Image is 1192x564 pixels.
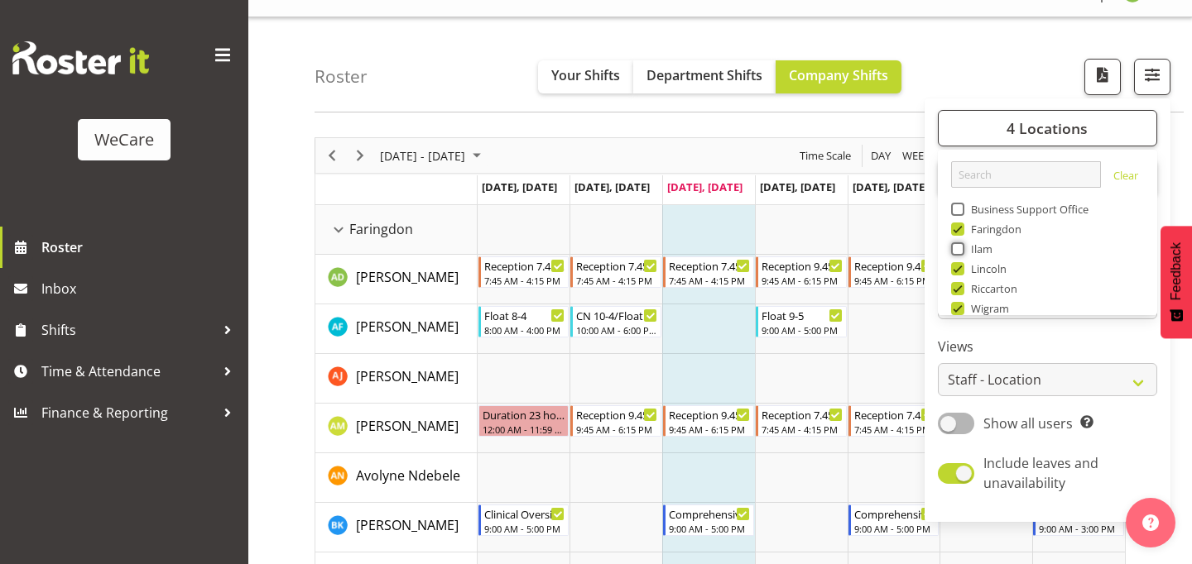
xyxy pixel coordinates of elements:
[574,179,650,194] span: [DATE], [DATE]
[41,318,215,342] span: Shifts
[315,67,368,86] h4: Roster
[663,504,754,536] div: Brian Ko"s event - Comprehensive Consult 9-5 Begin From Wednesday, September 10, 2025 at 9:00:00 ...
[868,146,894,166] button: Timeline Day
[1039,522,1120,535] div: 9:00 AM - 3:00 PM
[315,354,478,404] td: Amy Johannsen resource
[951,161,1101,188] input: Search
[762,323,843,337] div: 9:00 AM - 5:00 PM
[854,423,935,436] div: 7:45 AM - 4:15 PM
[1007,118,1088,138] span: 4 Locations
[483,406,565,423] div: Duration 23 hours - [PERSON_NAME]
[964,262,1007,275] span: Lincoln
[576,274,657,287] div: 7:45 AM - 4:15 PM
[964,203,1089,216] span: Business Support Office
[551,66,620,84] span: Your Shifts
[983,414,1073,433] span: Show all users
[576,423,657,436] div: 9:45 AM - 6:15 PM
[964,282,1018,295] span: Riccarton
[756,256,847,288] div: Aleea Devenport"s event - Reception 9.45-6.15 Begin From Thursday, September 11, 2025 at 9:45:00 ...
[854,522,935,535] div: 9:00 AM - 5:00 PM
[576,307,657,323] div: CN 10-4/Float
[356,515,459,535] a: [PERSON_NAME]
[798,146,853,166] span: Time Scale
[483,423,565,436] div: 12:00 AM - 11:59 PM
[669,274,750,287] div: 7:45 AM - 4:15 PM
[901,146,932,166] span: Week
[762,307,843,323] div: Float 9-5
[356,318,459,336] span: [PERSON_NAME]
[938,110,1157,146] button: 4 Locations
[41,359,215,384] span: Time & Attendance
[854,257,935,274] div: Reception 9.45-6.15
[848,405,940,437] div: Antonia Mao"s event - Reception 7.45-4.15 Begin From Friday, September 12, 2025 at 7:45:00 AM GMT...
[538,60,633,93] button: Your Shifts
[315,503,478,552] td: Brian Ko resource
[1084,59,1121,95] button: Download a PDF of the roster according to the set date range.
[762,406,843,423] div: Reception 7.45-4.15
[760,179,835,194] span: [DATE], [DATE]
[484,257,565,274] div: Reception 7.45-4.15
[762,257,843,274] div: Reception 9.45-6.15
[484,522,565,535] div: 9:00 AM - 5:00 PM
[318,138,346,173] div: Previous
[964,242,993,256] span: Ilam
[482,179,557,194] span: [DATE], [DATE]
[356,466,460,485] a: Avolyne Ndebele
[848,504,940,536] div: Brian Ko"s event - Comprehensive Consult 9-5 Begin From Friday, September 12, 2025 at 9:00:00 AM ...
[484,323,565,337] div: 8:00 AM - 4:00 PM
[669,257,750,274] div: Reception 7.45-4.15
[356,516,459,534] span: [PERSON_NAME]
[964,222,1022,236] span: Faringdon
[478,504,570,536] div: Brian Ko"s event - Clinical Oversight Begin From Monday, September 8, 2025 at 9:00:00 AM GMT+12:0...
[869,146,892,166] span: Day
[41,235,240,260] span: Roster
[576,323,657,337] div: 10:00 AM - 6:00 PM
[983,454,1098,492] span: Include leaves and unavailability
[315,255,478,304] td: Aleea Devenport resource
[484,307,565,323] div: Float 8-4
[756,306,847,337] div: Alex Ferguson"s event - Float 9-5 Begin From Thursday, September 11, 2025 at 9:00:00 AM GMT+12:00...
[315,453,478,503] td: Avolyne Ndebele resource
[646,66,762,84] span: Department Shifts
[853,179,928,194] span: [DATE], [DATE]
[346,138,374,173] div: Next
[669,406,750,423] div: Reception 9.45-6.15
[1134,59,1170,95] button: Filter Shifts
[669,505,750,522] div: Comprehensive Consult 9-5
[356,317,459,337] a: [PERSON_NAME]
[349,219,413,239] span: Faringdon
[378,146,467,166] span: [DATE] - [DATE]
[964,302,1010,315] span: Wigram
[377,146,488,166] button: September 08 - 14, 2025
[570,306,661,337] div: Alex Ferguson"s event - CN 10-4/Float Begin From Tuesday, September 9, 2025 at 10:00:00 AM GMT+12...
[762,423,843,436] div: 7:45 AM - 4:15 PM
[633,60,776,93] button: Department Shifts
[938,337,1157,356] label: Views
[756,405,847,437] div: Antonia Mao"s event - Reception 7.45-4.15 Begin From Thursday, September 11, 2025 at 7:45:00 AM G...
[854,406,935,423] div: Reception 7.45-4.15
[41,400,215,425] span: Finance & Reporting
[349,146,372,166] button: Next
[854,274,935,287] div: 9:45 AM - 6:15 PM
[762,274,843,287] div: 9:45 AM - 6:15 PM
[669,522,750,535] div: 9:00 AM - 5:00 PM
[356,366,459,386] a: [PERSON_NAME]
[94,127,154,152] div: WeCare
[789,66,888,84] span: Company Shifts
[848,256,940,288] div: Aleea Devenport"s event - Reception 9.45-6.15 Begin From Friday, September 12, 2025 at 9:45:00 AM...
[484,505,565,522] div: Clinical Oversight
[356,268,459,286] span: [PERSON_NAME]
[570,256,661,288] div: Aleea Devenport"s event - Reception 7.45-4.15 Begin From Tuesday, September 9, 2025 at 7:45:00 AM...
[315,205,478,255] td: Faringdon resource
[1142,514,1159,531] img: help-xxl-2.png
[576,406,657,423] div: Reception 9.45-6.15
[1161,226,1192,338] button: Feedback - Show survey
[315,304,478,354] td: Alex Ferguson resource
[663,256,754,288] div: Aleea Devenport"s event - Reception 7.45-4.15 Begin From Wednesday, September 10, 2025 at 7:45:00...
[900,146,934,166] button: Timeline Week
[41,276,240,301] span: Inbox
[663,405,754,437] div: Antonia Mao"s event - Reception 9.45-6.15 Begin From Wednesday, September 10, 2025 at 9:45:00 AM ...
[356,466,460,485] span: Avolyne Ndebele
[797,146,854,166] button: Time Scale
